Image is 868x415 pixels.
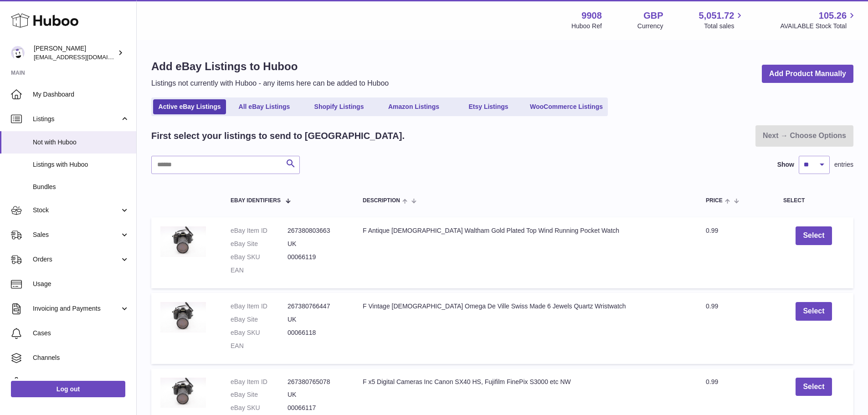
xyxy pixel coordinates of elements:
[363,226,688,235] div: F Antique [DEMOGRAPHIC_DATA] Waltham Gold Plated Top Wind Running Pocket Watch
[699,10,734,22] span: 5,051.72
[783,198,844,204] div: Select
[231,226,288,235] dt: eBay Item ID
[33,354,129,362] span: Channels
[33,304,120,313] span: Invoicing and Payments
[796,226,832,245] button: Select
[699,10,745,31] a: 5,051.72 Total sales
[160,378,206,408] img: $_57.JPG
[452,99,525,114] a: Etsy Listings
[288,378,344,386] dd: 267380765078
[288,390,344,399] dd: UK
[762,65,853,83] a: Add Product Manually
[34,53,134,61] span: [EMAIL_ADDRESS][DOMAIN_NAME]
[33,115,120,123] span: Listings
[363,198,400,204] span: Description
[288,240,344,248] dd: UK
[581,10,602,22] strong: 9908
[363,378,688,386] div: F x5 Digital Cameras Inc Canon SX40 HS, Fujifilm FinePix S3000 etc NW
[288,253,344,261] dd: 00066119
[33,255,120,264] span: Orders
[151,78,389,88] p: Listings not currently with Huboo - any items here can be added to Huboo
[303,99,375,114] a: Shopify Listings
[706,227,718,234] span: 0.99
[780,10,857,31] a: 105.26 AVAILABLE Stock Total
[228,99,301,114] a: All eBay Listings
[34,44,116,61] div: [PERSON_NAME]
[780,22,857,31] span: AVAILABLE Stock Total
[151,59,389,74] h1: Add eBay Listings to Huboo
[160,302,206,333] img: $_57.JPG
[33,280,129,288] span: Usage
[231,253,288,261] dt: eBay SKU
[527,99,606,114] a: WooCommerce Listings
[819,10,847,22] span: 105.26
[33,160,129,169] span: Listings with Huboo
[231,302,288,311] dt: eBay Item ID
[160,226,206,257] img: $_57.JPG
[231,390,288,399] dt: eBay Site
[288,302,344,311] dd: 267380766447
[231,404,288,412] dt: eBay SKU
[288,328,344,337] dd: 00066118
[11,46,25,60] img: internalAdmin-9908@internal.huboo.com
[33,183,129,191] span: Bundles
[288,404,344,412] dd: 00066117
[706,378,718,385] span: 0.99
[33,378,129,387] span: Settings
[796,378,832,396] button: Select
[777,160,794,169] label: Show
[796,302,832,321] button: Select
[33,90,129,99] span: My Dashboard
[231,315,288,324] dt: eBay Site
[231,378,288,386] dt: eBay Item ID
[33,206,120,215] span: Stock
[834,160,853,169] span: entries
[377,99,450,114] a: Amazon Listings
[33,329,129,338] span: Cases
[231,342,288,350] dt: EAN
[231,240,288,248] dt: eBay Site
[706,302,718,310] span: 0.99
[151,130,405,142] h2: First select your listings to send to [GEOGRAPHIC_DATA].
[231,328,288,337] dt: eBay SKU
[704,22,745,31] span: Total sales
[33,231,120,239] span: Sales
[33,138,129,147] span: Not with Huboo
[231,266,288,275] dt: EAN
[288,315,344,324] dd: UK
[288,226,344,235] dd: 267380803663
[571,22,602,31] div: Huboo Ref
[231,198,281,204] span: eBay Identifiers
[363,302,688,311] div: F Vintage [DEMOGRAPHIC_DATA] Omega De Ville Swiss Made 6 Jewels Quartz Wristwatch
[11,381,125,397] a: Log out
[706,198,723,204] span: Price
[637,22,663,31] div: Currency
[153,99,226,114] a: Active eBay Listings
[643,10,663,22] strong: GBP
